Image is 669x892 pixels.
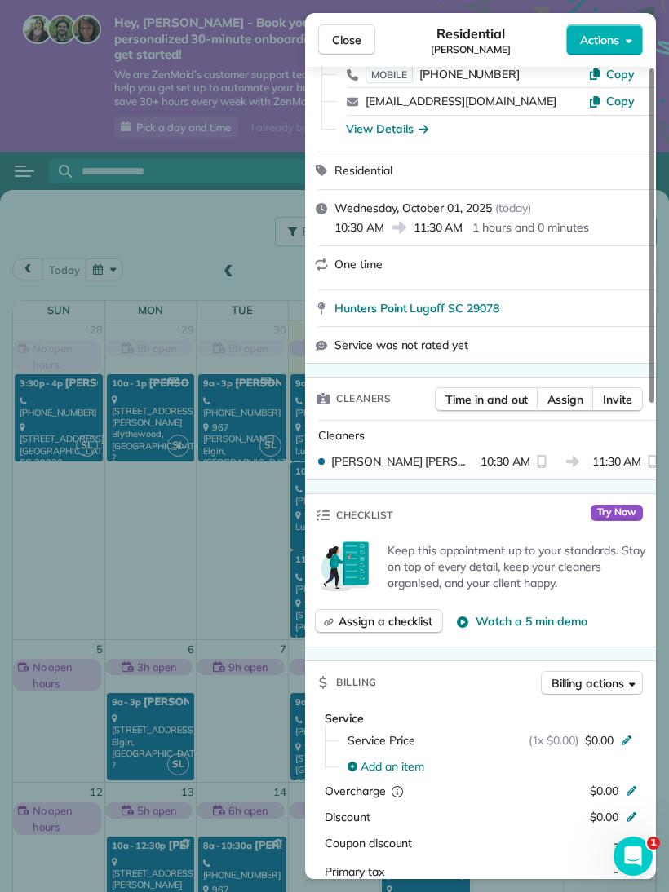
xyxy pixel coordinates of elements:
[585,732,614,748] span: $0.00
[334,163,392,178] span: Residential
[331,453,474,470] span: [PERSON_NAME] [PERSON_NAME]
[456,613,587,629] button: Watch a 5 min demo
[419,67,520,82] span: [PHONE_NUMBER]
[325,783,466,799] div: Overcharge
[614,836,618,850] span: -
[590,784,618,798] span: $0.00
[334,337,468,353] span: Service was not rated yet
[325,864,384,879] span: Primary tax
[547,391,583,408] span: Assign
[334,219,384,236] span: 10:30 AM
[366,94,556,108] a: [EMAIL_ADDRESS][DOMAIN_NAME]
[325,810,370,824] span: Discount
[361,758,424,775] span: Add an item
[338,753,643,779] button: Add an item
[476,613,587,629] span: Watch a 5 min demo
[481,453,530,470] span: 10:30 AM
[315,609,443,634] button: Assign a checklist
[366,66,520,82] a: MOBILE[PHONE_NUMBER]
[325,836,412,850] span: Coupon discount
[435,387,538,412] button: Time in and out
[336,507,393,523] span: Checklist
[332,32,361,48] span: Close
[591,505,643,521] span: Try Now
[606,67,635,82] span: Copy
[336,674,377,691] span: Billing
[592,453,642,470] span: 11:30 AM
[318,428,365,443] span: Cleaners
[436,24,506,43] span: Residential
[472,219,588,236] p: 1 hours and 0 minutes
[338,727,643,753] button: Service Price(1x $0.00)$0.00
[318,24,375,55] button: Close
[614,837,653,876] iframe: Intercom live chat
[590,810,618,824] span: $0.00
[334,300,499,316] span: Hunters Point Lugoff SC 29078
[339,613,432,629] span: Assign a checklist
[647,837,660,850] span: 1
[346,121,428,137] button: View Details
[366,66,413,83] span: MOBILE
[336,391,391,407] span: Cleaners
[414,219,463,236] span: 11:30 AM
[606,94,635,108] span: Copy
[445,391,528,408] span: Time in and out
[325,711,364,726] span: Service
[603,391,632,408] span: Invite
[588,93,635,109] button: Copy
[348,732,415,748] span: Service Price
[552,675,624,691] span: Billing actions
[388,542,646,591] p: Keep this appointment up to your standards. Stay on top of every detail, keep your cleaners organ...
[537,387,594,412] button: Assign
[529,732,579,748] span: (1x $0.00)
[580,32,619,48] span: Actions
[588,66,635,82] button: Copy
[495,201,531,215] span: ( today )
[334,257,383,272] span: One time
[334,300,646,316] a: Hunters Point Lugoff SC 29078
[431,43,511,56] span: [PERSON_NAME]
[334,201,492,215] span: Wednesday, October 01, 2025
[592,387,643,412] button: Invite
